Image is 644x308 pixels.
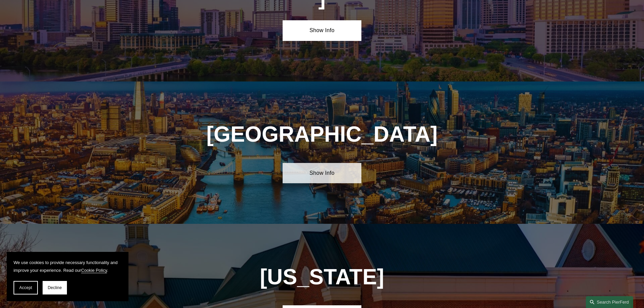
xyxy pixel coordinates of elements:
p: We use cookies to provide necessary functionality and improve your experience. Read our . [14,259,122,274]
a: Search this site [586,296,633,308]
h1: [US_STATE] [204,265,440,289]
button: Decline [43,281,67,294]
a: Show Info [283,163,361,183]
h1: [GEOGRAPHIC_DATA] [204,122,440,147]
span: Decline [48,285,62,290]
span: Accept [19,285,32,290]
a: Show Info [283,20,361,41]
a: Cookie Policy [81,268,107,273]
section: Cookie banner [7,252,128,301]
button: Accept [14,281,38,294]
